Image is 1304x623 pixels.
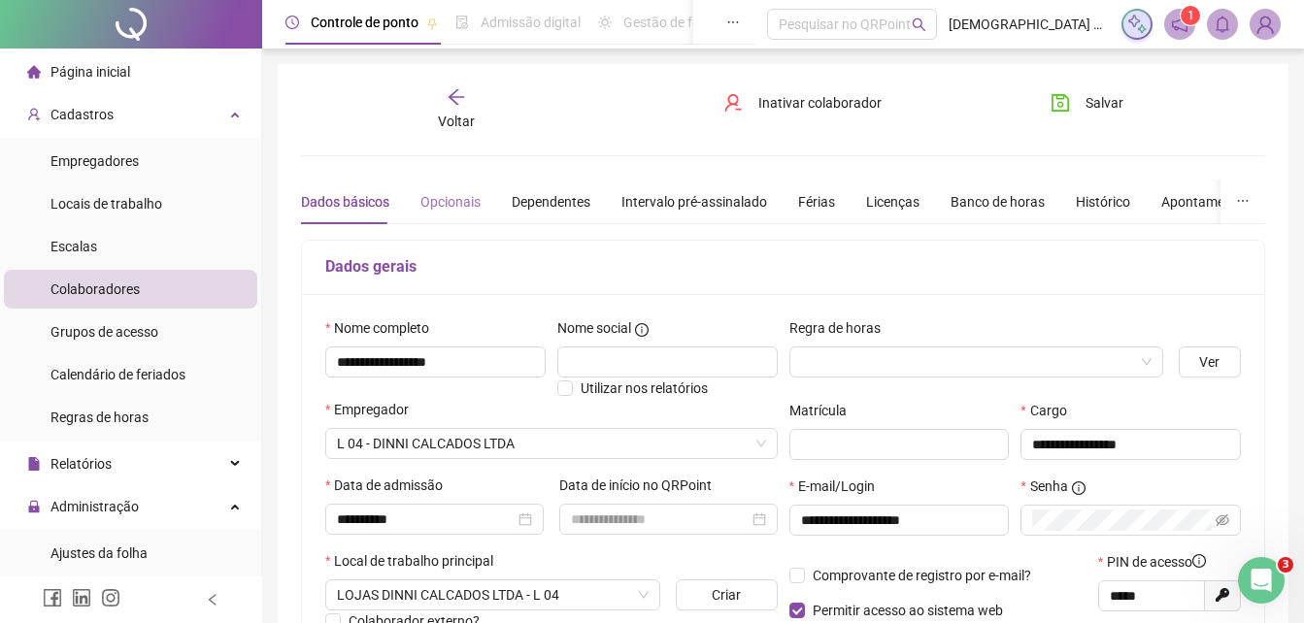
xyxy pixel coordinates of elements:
[1199,351,1220,373] span: Ver
[101,588,120,607] span: instagram
[1107,551,1206,573] span: PIN de acesso
[621,191,767,213] div: Intervalo pré-assinalado
[676,579,777,610] button: Criar
[50,367,185,382] span: Calendário de feriados
[1214,16,1231,33] span: bell
[43,588,62,607] span: facebook
[50,281,140,297] span: Colaboradores
[50,64,130,80] span: Página inicial
[206,593,219,607] span: left
[1076,191,1130,213] div: Histórico
[723,93,743,113] span: user-delete
[581,380,708,396] span: Utilizar nos relatórios
[325,399,421,420] label: Empregador
[1216,513,1229,527] span: eye-invisible
[1086,92,1123,114] span: Salvar
[50,456,112,472] span: Relatórios
[789,400,859,421] label: Matrícula
[1030,475,1068,497] span: Senha
[1171,16,1188,33] span: notification
[50,196,162,212] span: Locais de trabalho
[50,107,114,122] span: Cadastros
[27,65,41,79] span: home
[912,17,926,32] span: search
[285,16,299,29] span: clock-circle
[1161,191,1252,213] div: Apontamentos
[27,500,41,513] span: lock
[635,323,649,337] span: info-circle
[50,324,158,340] span: Grupos de acesso
[325,255,1241,279] h5: Dados gerais
[813,568,1031,583] span: Comprovante de registro por e-mail?
[301,191,389,213] div: Dados básicos
[866,191,919,213] div: Licenças
[1238,557,1285,604] iframe: Intercom live chat
[337,580,649,609] span: AV SETE DE SETEMBRO, 786 - DOIS DE JULHO, SALVADOR/BA - 40060-001
[1187,9,1194,22] span: 1
[949,14,1110,35] span: [DEMOGRAPHIC_DATA] PRATA - DMZ ADMINISTRADORA
[325,550,506,572] label: Local de trabalho principal
[559,475,724,496] label: Data de início no QRPoint
[50,239,97,254] span: Escalas
[426,17,438,29] span: pushpin
[1181,6,1200,25] sup: 1
[1192,554,1206,568] span: info-circle
[1278,557,1293,573] span: 3
[789,317,893,339] label: Regra de horas
[712,584,741,606] span: Criar
[481,15,581,30] span: Admissão digital
[325,317,442,339] label: Nome completo
[50,410,149,425] span: Regras de horas
[709,87,896,118] button: Inativar colaborador
[1036,87,1138,118] button: Salvar
[50,545,148,561] span: Ajustes da folha
[813,603,1003,618] span: Permitir acesso ao sistema web
[1020,400,1079,421] label: Cargo
[798,191,835,213] div: Férias
[623,15,721,30] span: Gestão de férias
[758,92,882,114] span: Inativar colaborador
[27,457,41,471] span: file
[438,114,475,129] span: Voltar
[72,588,91,607] span: linkedin
[455,16,469,29] span: file-done
[27,108,41,121] span: user-add
[1126,14,1148,35] img: sparkle-icon.fc2bf0ac1784a2077858766a79e2daf3.svg
[1051,93,1070,113] span: save
[557,317,631,339] span: Nome social
[951,191,1045,213] div: Banco de horas
[420,191,481,213] div: Opcionais
[325,475,455,496] label: Data de admissão
[598,16,612,29] span: sun
[1072,481,1086,495] span: info-circle
[1179,346,1241,377] button: Ver
[337,429,766,458] span: DINNI CALCADOS LTDA 4
[726,16,740,29] span: ellipsis
[789,475,887,497] label: E-mail/Login
[512,191,590,213] div: Dependentes
[1220,180,1265,224] button: ellipsis
[1236,194,1250,208] span: ellipsis
[447,87,466,107] span: arrow-left
[1251,10,1280,39] img: 92426
[50,499,139,514] span: Administração
[50,153,139,169] span: Empregadores
[311,15,418,30] span: Controle de ponto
